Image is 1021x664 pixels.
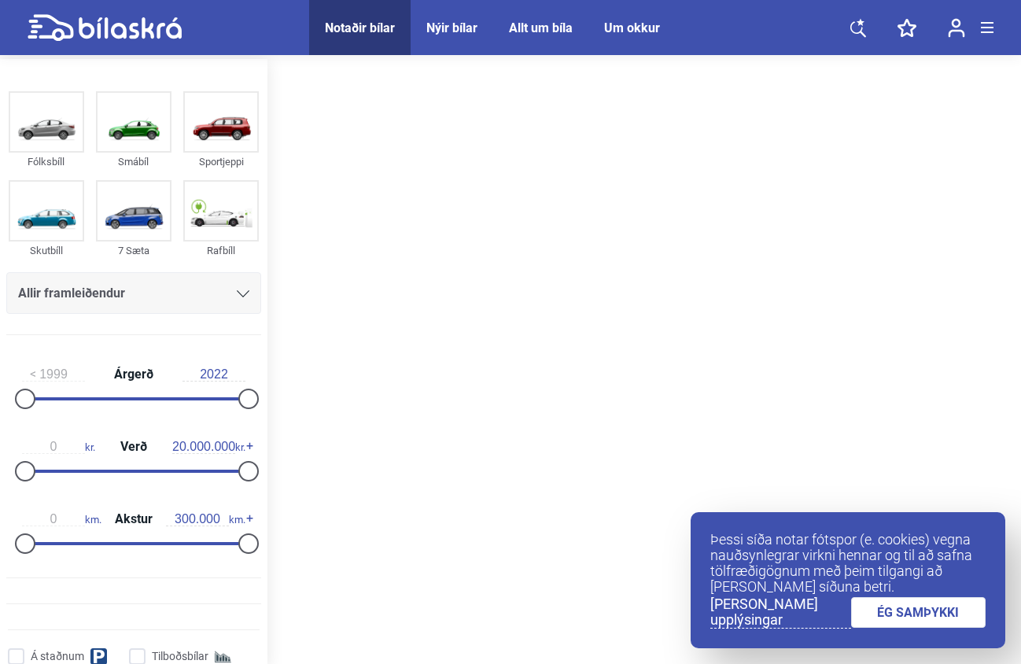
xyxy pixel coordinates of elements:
[183,242,259,260] div: Rafbíll
[710,596,851,629] a: [PERSON_NAME] upplýsingar
[183,153,259,171] div: Sportjeppi
[710,532,986,595] p: Þessi síða notar fótspor (e. cookies) vegna nauðsynlegrar virkni hennar og til að safna tölfræðig...
[9,242,84,260] div: Skutbíll
[18,282,125,304] span: Allir framleiðendur
[948,18,965,38] img: user-login.svg
[325,20,395,35] a: Notaðir bílar
[116,441,151,453] span: Verð
[604,20,660,35] a: Um okkur
[166,512,245,526] span: km.
[172,440,245,454] span: kr.
[22,440,95,454] span: kr.
[96,242,171,260] div: 7 Sæta
[111,513,157,526] span: Akstur
[851,597,986,628] a: ÉG SAMÞYKKI
[22,512,101,526] span: km.
[96,153,171,171] div: Smábíl
[426,20,477,35] a: Nýir bílar
[509,20,573,35] a: Allt um bíla
[9,153,84,171] div: Fólksbíll
[110,368,157,381] span: Árgerð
